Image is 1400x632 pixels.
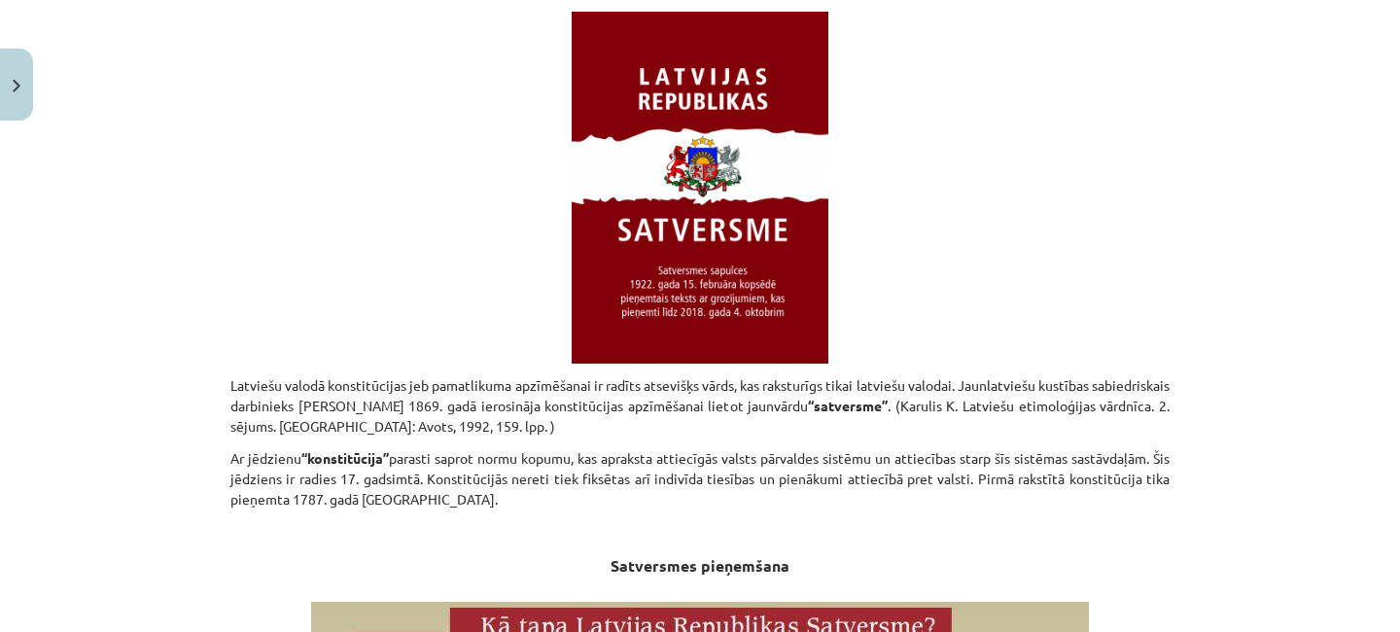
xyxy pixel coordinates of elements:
[230,375,1170,437] p: Latviešu valodā konstitūcijas jeb pamatlikuma apzīmēšanai ir radīts atsevišķs vārds, kas raksturī...
[808,397,888,414] strong: “satversme”
[230,448,1170,530] p: Ar jēdzienu parasti saprot normu kopumu, kas apraksta attiecīgās valsts pārvaldes sistēmu un atti...
[13,80,20,92] img: icon-close-lesson-0947bae3869378f0d4975bcd49f059093ad1ed9edebbc8119c70593378902aed.svg
[611,555,789,576] strong: Satversmes pieņemšana
[301,449,389,467] strong: “konstitūcija”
